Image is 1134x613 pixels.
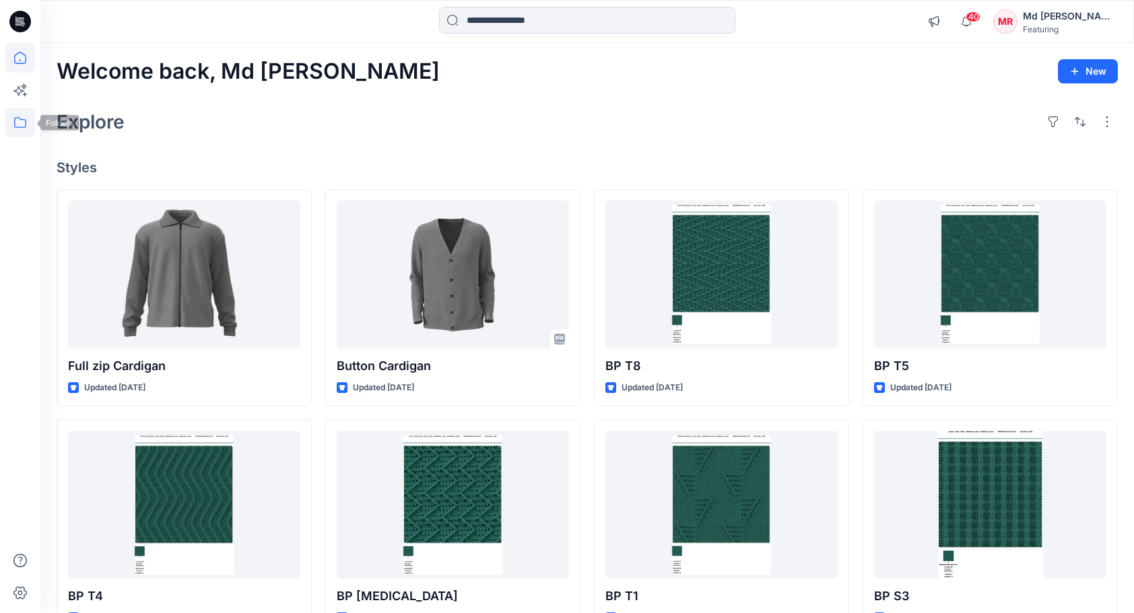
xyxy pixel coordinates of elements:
h2: Explore [57,111,125,133]
p: BP T4 [68,587,300,606]
a: BP T3 [337,431,569,579]
a: Full zip Cardigan [68,201,300,349]
div: Featuring [1023,24,1117,34]
p: Updated [DATE] [890,381,952,395]
p: BP [MEDICAL_DATA] [337,587,569,606]
p: BP S3 [874,587,1106,606]
p: Updated [DATE] [84,381,145,395]
p: Updated [DATE] [622,381,683,395]
a: BP T5 [874,201,1106,349]
a: BP T1 [605,431,838,579]
p: BP T1 [605,587,838,606]
div: Md [PERSON_NAME][DEMOGRAPHIC_DATA] [1023,8,1117,24]
h4: Styles [57,159,1118,176]
a: Button Cardigan [337,201,569,349]
a: BP T8 [605,201,838,349]
p: Updated [DATE] [353,381,414,395]
p: BP T8 [605,357,838,375]
span: 40 [966,11,980,22]
button: New [1058,59,1118,83]
a: BP S3 [874,431,1106,579]
p: Full zip Cardigan [68,357,300,375]
a: BP T4 [68,431,300,579]
p: Button Cardigan [337,357,569,375]
h2: Welcome back, Md [PERSON_NAME] [57,59,440,84]
div: MR [993,9,1018,34]
p: BP T5 [874,357,1106,375]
